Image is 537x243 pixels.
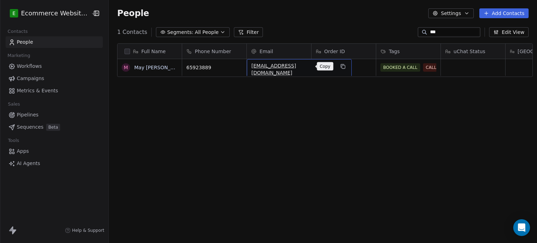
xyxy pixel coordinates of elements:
button: Add Contacts [479,8,529,18]
span: Email [259,48,273,55]
span: People [17,38,33,46]
a: May [PERSON_NAME] [PERSON_NAME] [134,65,229,70]
p: Copy [320,64,330,69]
span: Segments: [167,29,193,36]
span: Tags [389,48,400,55]
div: uChat Status [441,44,505,59]
a: Metrics & Events [6,85,103,97]
div: Open Intercom Messenger [513,219,530,236]
span: Order ID [324,48,345,55]
div: Order ID [312,44,376,59]
span: 1 Contacts [117,28,147,36]
span: Apps [17,148,29,155]
span: AI Agents [17,160,40,167]
span: Phone Number [195,48,231,55]
div: M [124,64,128,71]
span: Help & Support [72,228,104,233]
span: Marketing [5,50,33,61]
span: Full Name [141,48,166,55]
span: All People [195,29,219,36]
span: Ecommerce Website Builder [21,9,89,18]
div: Tags [376,44,441,59]
span: CALL DONE ( HIGH INTENT ) [423,63,479,72]
span: E [13,10,16,17]
span: Pipelines [17,111,38,119]
span: Workflows [17,63,42,70]
a: Campaigns [6,73,103,84]
button: EEcommerce Website Builder [8,7,86,19]
span: Sequences [17,123,43,131]
a: SequencesBeta [6,121,103,133]
span: Campaigns [17,75,44,82]
span: uChat Status [453,48,485,55]
span: People [117,8,149,19]
span: Beta [46,124,60,131]
span: Contacts [5,26,31,37]
a: Apps [6,145,103,157]
button: Settings [428,8,473,18]
a: Help & Support [65,228,104,233]
span: Tools [5,135,22,146]
button: Filter [234,27,263,37]
div: grid [117,59,182,241]
span: [EMAIL_ADDRESS][DOMAIN_NAME] [251,62,335,76]
div: Phone Number [182,44,246,59]
span: Sales [5,99,23,109]
span: Metrics & Events [17,87,58,94]
a: AI Agents [6,158,103,169]
a: People [6,36,103,48]
div: Full Name [117,44,182,59]
div: Email [247,44,311,59]
button: Edit View [489,27,529,37]
a: Pipelines [6,109,103,121]
span: 65923889 [186,64,242,71]
span: BOOKED A CALL [380,63,420,72]
a: Workflows [6,60,103,72]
